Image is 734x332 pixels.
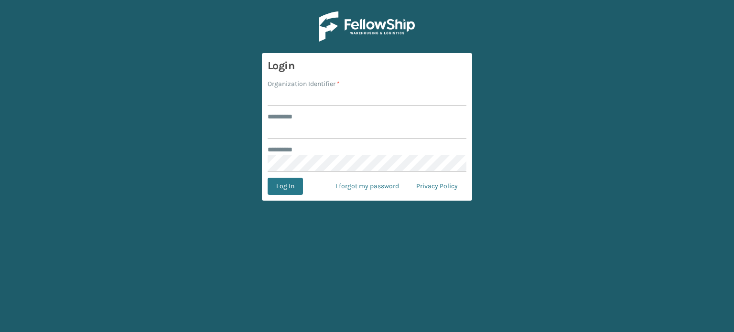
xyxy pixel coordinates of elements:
[268,79,340,89] label: Organization Identifier
[408,178,466,195] a: Privacy Policy
[319,11,415,42] img: Logo
[268,59,466,73] h3: Login
[268,178,303,195] button: Log In
[327,178,408,195] a: I forgot my password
